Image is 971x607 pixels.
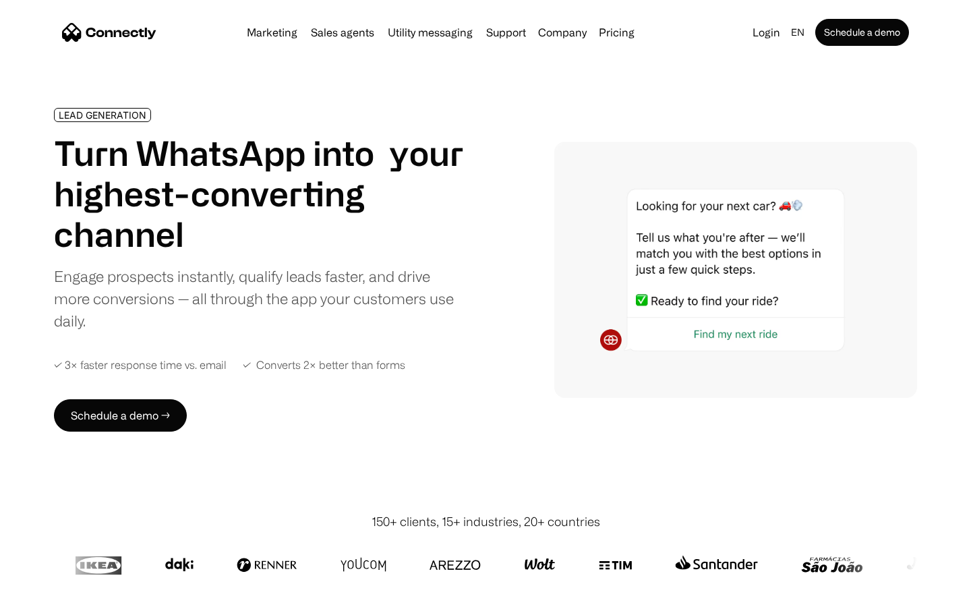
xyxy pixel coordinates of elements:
[747,23,786,42] a: Login
[27,583,81,602] ul: Language list
[382,27,478,38] a: Utility messaging
[13,582,81,602] aside: Language selected: English
[54,359,227,372] div: ✓ 3× faster response time vs. email
[791,23,804,42] div: en
[815,19,909,46] a: Schedule a demo
[481,27,531,38] a: Support
[538,23,587,42] div: Company
[241,27,303,38] a: Marketing
[59,110,146,120] div: LEAD GENERATION
[54,399,187,432] a: Schedule a demo →
[54,265,464,332] div: Engage prospects instantly, qualify leads faster, and drive more conversions — all through the ap...
[54,133,464,254] h1: Turn WhatsApp into your highest-converting channel
[593,27,640,38] a: Pricing
[372,513,600,531] div: 150+ clients, 15+ industries, 20+ countries
[305,27,380,38] a: Sales agents
[243,359,405,372] div: ✓ Converts 2× better than forms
